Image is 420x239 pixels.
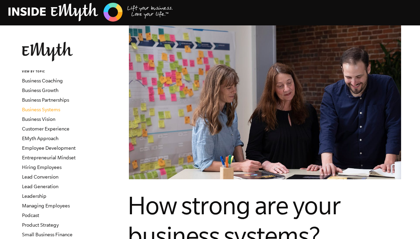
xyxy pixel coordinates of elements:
[22,184,58,189] a: Lead Generation
[386,206,420,239] iframe: Chat Widget
[22,42,73,61] img: EMyth
[22,70,105,74] h6: VIEW BY TOPIC
[22,232,73,237] a: Small Business Finance
[22,78,63,83] a: Business Coaching
[22,222,59,228] a: Product Strategy
[22,97,69,103] a: Business Partnerships
[22,193,46,199] a: Leadership
[22,213,39,218] a: Podcast
[8,2,173,23] img: EMyth Business Coaching
[22,164,62,170] a: Hiring Employees
[22,88,58,93] a: Business Growth
[22,126,69,132] a: Customer Experience
[22,145,76,151] a: Employee Development
[22,107,60,112] a: Business Systems
[22,116,55,122] a: Business Vision
[22,203,70,208] a: Managing Employees
[22,155,76,160] a: Entrepreneurial Mindset
[22,174,58,180] a: Lead Conversion
[22,136,58,141] a: EMyth Approach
